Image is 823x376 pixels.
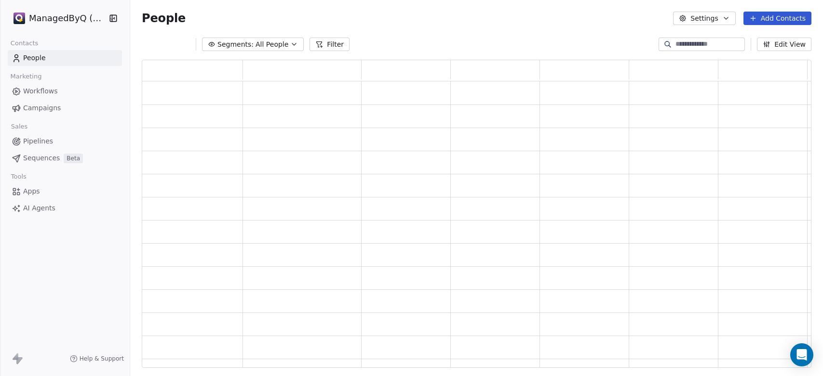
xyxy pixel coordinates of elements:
span: Contacts [6,36,42,51]
button: Filter [310,38,350,51]
span: Pipelines [23,136,53,146]
a: Apps [8,183,122,199]
div: Open Intercom Messenger [790,343,813,366]
span: Help & Support [80,355,124,363]
button: Add Contacts [743,12,811,25]
button: Edit View [757,38,811,51]
span: Sequences [23,153,60,163]
a: People [8,50,122,66]
span: Tools [7,169,30,184]
img: Stripe.png [13,13,25,24]
span: AI Agents [23,203,55,213]
button: Settings [673,12,735,25]
span: All People [256,39,288,50]
a: AI Agents [8,200,122,216]
span: Segments: [217,39,254,50]
span: Campaigns [23,103,61,113]
span: People [23,53,46,63]
a: Campaigns [8,100,122,116]
button: ManagedByQ (FZE) [12,10,103,26]
span: ManagedByQ (FZE) [29,12,106,25]
a: SequencesBeta [8,150,122,166]
a: Workflows [8,83,122,99]
span: Marketing [6,69,46,84]
span: Workflows [23,86,58,96]
span: Sales [7,119,32,134]
span: Apps [23,186,40,196]
a: Pipelines [8,133,122,149]
span: Beta [64,154,83,163]
a: Help & Support [70,355,124,363]
span: People [142,11,186,26]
